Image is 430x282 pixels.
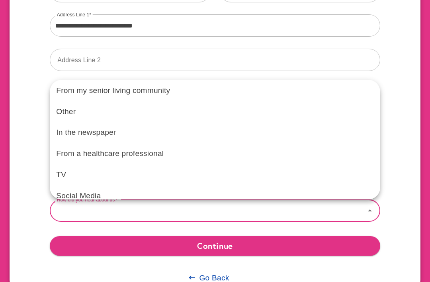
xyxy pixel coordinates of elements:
p: TV [56,169,373,181]
p: From my senior living community [56,85,373,97]
p: From a healthcare professional [56,148,373,160]
p: Social Media [56,190,373,202]
p: In the newspaper [56,127,373,138]
p: Other [56,106,373,118]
